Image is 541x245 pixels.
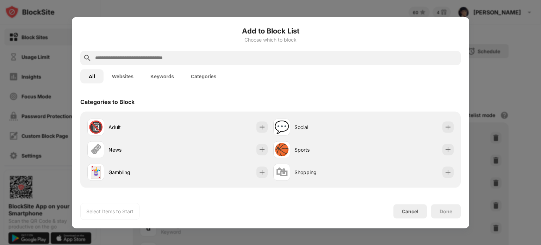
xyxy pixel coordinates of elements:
div: News [108,146,178,153]
button: Keywords [142,69,182,83]
div: Sports [294,146,363,153]
button: All [80,69,104,83]
div: Shopping [294,169,363,176]
img: search.svg [83,54,92,62]
div: Choose which to block [80,37,461,42]
div: 💬 [274,120,289,134]
h6: Add to Block List [80,25,461,36]
div: Adult [108,123,178,131]
div: Categories to Block [80,98,135,105]
div: 🔞 [88,120,103,134]
div: Done [440,208,452,214]
div: 🗞 [90,142,102,157]
div: Gambling [108,169,178,176]
div: Select Items to Start [86,208,133,215]
div: 🃏 [88,165,103,179]
div: Cancel [402,208,418,214]
div: 🏀 [274,142,289,157]
div: Social [294,123,363,131]
button: Websites [104,69,142,83]
div: 🛍 [276,165,288,179]
button: Categories [182,69,225,83]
